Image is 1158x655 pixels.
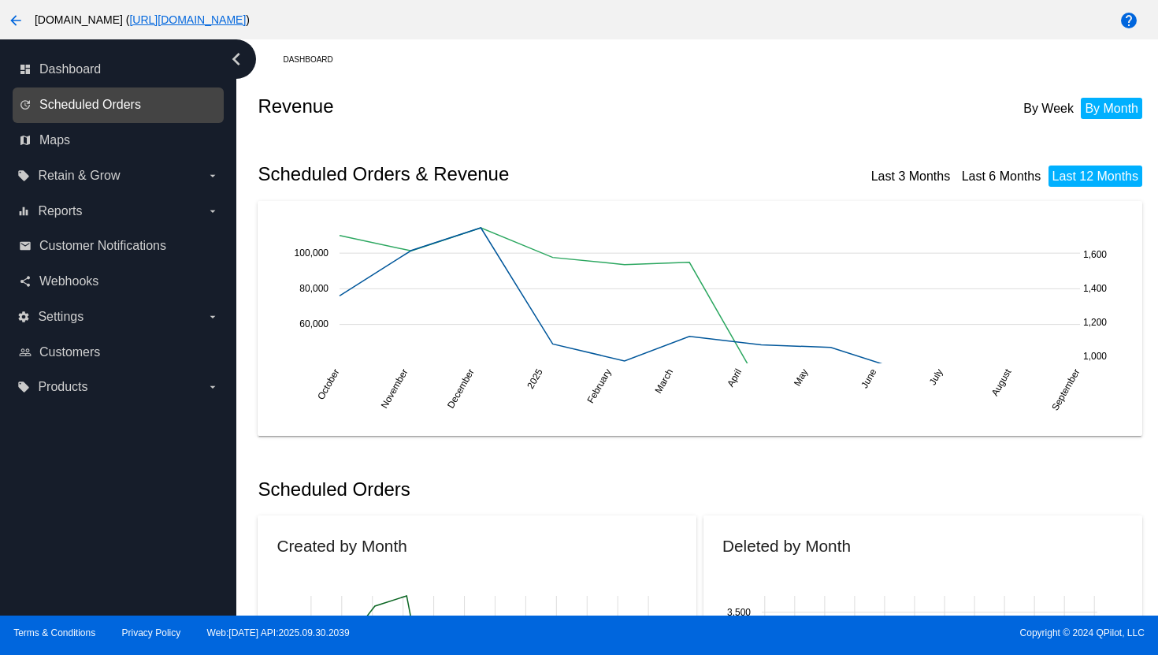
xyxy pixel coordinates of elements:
span: Copyright © 2024 QPilot, LLC [592,627,1145,638]
text: February [585,367,614,405]
text: 100,000 [295,247,329,259]
text: 80,000 [300,283,329,294]
span: Products [38,380,87,394]
mat-icon: help [1119,11,1138,30]
i: equalizer [17,205,30,218]
a: Last 3 Months [871,169,951,183]
text: 3,500 [727,607,751,618]
span: Dashboard [39,62,101,76]
text: November [379,367,410,410]
mat-icon: arrow_back [6,11,25,30]
text: 60,000 [300,318,329,329]
i: share [19,275,32,288]
text: August [989,367,1014,398]
span: [DOMAIN_NAME] ( ) [35,13,250,26]
a: email Customer Notifications [19,233,219,259]
h2: Scheduled Orders [258,478,703,501]
text: April [726,367,744,389]
i: settings [17,311,30,323]
a: Last 6 Months [962,169,1041,183]
text: 1,000 [1083,350,1107,361]
span: Settings [38,310,84,324]
i: people_outline [19,346,32,359]
i: arrow_drop_down [206,205,219,218]
text: September [1050,367,1082,412]
span: Reports [38,204,82,218]
a: people_outline Customers [19,340,219,365]
text: October [316,367,342,401]
li: By Month [1081,98,1142,119]
text: 1,400 [1083,282,1107,293]
span: Scheduled Orders [39,98,141,112]
a: update Scheduled Orders [19,92,219,117]
text: May [792,367,810,388]
h2: Scheduled Orders & Revenue [258,163,703,185]
text: 2025 [525,367,546,390]
a: Privacy Policy [122,627,181,638]
text: 1,200 [1083,316,1107,327]
text: December [445,367,477,410]
text: June [859,367,879,390]
a: [URL][DOMAIN_NAME] [129,13,246,26]
i: dashboard [19,63,32,76]
i: email [19,240,32,252]
i: chevron_left [224,47,249,72]
h2: Created by Month [277,537,406,555]
span: Maps [39,133,70,147]
span: Customers [39,345,100,359]
a: dashboard Dashboard [19,57,219,82]
a: map Maps [19,128,219,153]
text: March [653,367,676,395]
i: update [19,99,32,111]
a: Web:[DATE] API:2025.09.30.2039 [207,627,350,638]
a: share Webhooks [19,269,219,294]
i: arrow_drop_down [206,311,219,323]
i: map [19,134,32,147]
i: arrow_drop_down [206,169,219,182]
i: local_offer [17,381,30,393]
a: Last 12 Months [1052,169,1138,183]
text: July [927,367,945,386]
i: arrow_drop_down [206,381,219,393]
i: local_offer [17,169,30,182]
text: 1,600 [1083,249,1107,260]
a: Dashboard [283,47,347,72]
span: Customer Notifications [39,239,166,253]
h2: Revenue [258,95,703,117]
li: By Week [1019,98,1078,119]
span: Webhooks [39,274,98,288]
a: Terms & Conditions [13,627,95,638]
h2: Deleted by Month [722,537,851,555]
span: Retain & Grow [38,169,120,183]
